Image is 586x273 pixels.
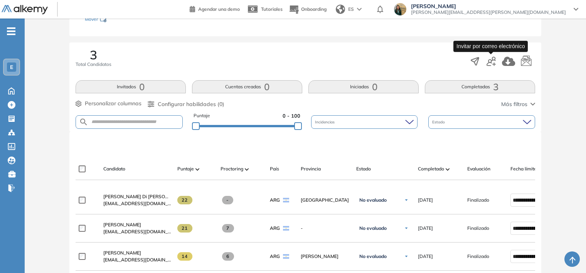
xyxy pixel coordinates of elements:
[301,225,350,232] span: -
[103,193,171,200] a: [PERSON_NAME] Di [PERSON_NAME]
[283,254,289,259] img: ARG
[301,165,321,172] span: Provincia
[547,236,586,273] iframe: Chat Widget
[283,112,300,120] span: 0 - 100
[270,253,280,260] span: ARG
[195,168,199,170] img: [missing "en.ARROW_ALT" translation]
[501,100,535,108] button: Más filtros
[7,30,15,32] i: -
[418,253,433,260] span: [DATE]
[404,254,409,259] img: Ícono de flecha
[356,165,371,172] span: Estado
[103,165,125,172] span: Candidato
[283,198,289,202] img: ARG
[103,228,171,235] span: [EMAIL_ADDRESS][DOMAIN_NAME]
[501,100,527,108] span: Más filtros
[222,224,234,233] span: 7
[221,165,243,172] span: Proctoring
[467,165,490,172] span: Evaluación
[222,252,234,261] span: 6
[348,6,354,13] span: ES
[270,165,279,172] span: País
[301,6,327,12] span: Onboarding
[261,6,283,12] span: Tutoriales
[308,80,419,93] button: Iniciadas0
[359,225,387,231] span: No evaluado
[177,196,192,204] span: 22
[411,9,566,15] span: [PERSON_NAME][EMAIL_ADDRESS][PERSON_NAME][DOMAIN_NAME]
[432,119,446,125] span: Estado
[446,168,450,170] img: [missing "en.ARROW_ALT" translation]
[418,197,433,204] span: [DATE]
[301,253,350,260] span: [PERSON_NAME]
[103,194,186,199] span: [PERSON_NAME] Di [PERSON_NAME]
[404,226,409,231] img: Ícono de flecha
[418,165,444,172] span: Completado
[270,225,280,232] span: ARG
[103,221,171,228] a: [PERSON_NAME]
[404,198,409,202] img: Ícono de flecha
[85,13,162,27] div: Mover
[103,256,171,263] span: [EMAIL_ADDRESS][DOMAIN_NAME]
[315,119,336,125] span: Incidencias
[103,249,171,256] a: [PERSON_NAME]
[222,196,233,204] span: -
[190,4,240,13] a: Agendar una demo
[76,80,186,93] button: Invitados0
[245,168,249,170] img: [missing "en.ARROW_ALT" translation]
[510,165,537,172] span: Fecha límite
[467,253,489,260] span: Finalizado
[85,99,141,108] span: Personalizar columnas
[411,3,566,9] span: [PERSON_NAME]
[428,115,535,129] div: Estado
[10,64,13,70] span: E
[336,5,345,14] img: world
[198,6,240,12] span: Agendar una demo
[467,225,489,232] span: Finalizado
[467,197,489,204] span: Finalizado
[103,250,141,256] span: [PERSON_NAME]
[76,99,141,108] button: Personalizar columnas
[289,1,327,18] button: Onboarding
[177,224,192,233] span: 21
[418,225,433,232] span: [DATE]
[357,8,362,11] img: arrow
[425,80,535,93] button: Completadas3
[177,165,194,172] span: Puntaje
[103,200,171,207] span: [EMAIL_ADDRESS][DOMAIN_NAME]
[192,80,302,93] button: Cuentas creadas0
[311,115,418,129] div: Incidencias
[2,5,48,15] img: Logo
[270,197,280,204] span: ARG
[79,117,88,127] img: SEARCH_ALT
[301,197,350,204] span: [GEOGRAPHIC_DATA]
[177,252,192,261] span: 14
[283,226,289,231] img: ARG
[359,253,387,260] span: No evaluado
[158,100,224,108] span: Configurar habilidades (0)
[148,100,224,108] button: Configurar habilidades (0)
[90,49,97,61] span: 3
[76,61,111,68] span: Total Candidatos
[103,222,141,228] span: [PERSON_NAME]
[359,197,387,203] span: No evaluado
[453,40,528,52] div: Invitar por correo electrónico
[194,112,210,120] span: Puntaje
